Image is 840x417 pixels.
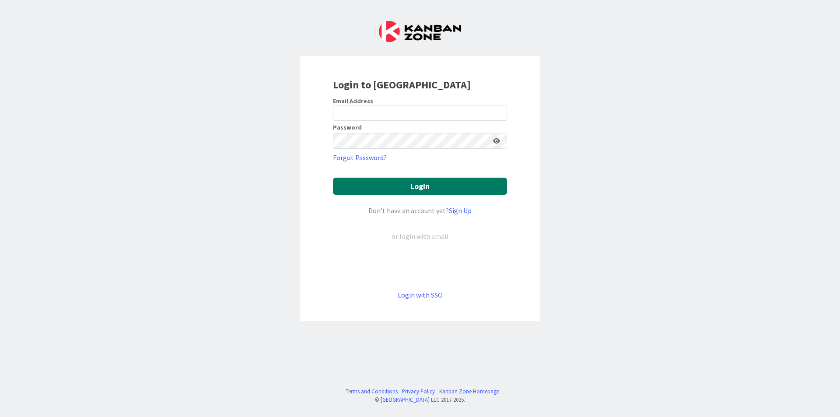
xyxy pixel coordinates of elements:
a: Forgot Password? [333,152,387,163]
a: Privacy Policy [402,387,435,396]
img: Kanban Zone [379,21,461,42]
button: Login [333,178,507,195]
iframe: Sign in with Google Button [329,256,511,275]
a: [GEOGRAPHIC_DATA] [381,396,430,403]
a: Kanban Zone Homepage [439,387,499,396]
a: Sign Up [449,206,472,215]
label: Password [333,124,362,130]
div: Don’t have an account yet? [333,205,507,216]
label: Email Address [333,97,373,105]
a: Terms and Conditions [346,387,398,396]
a: Login with SSO [398,291,443,299]
div: or login with email [389,231,451,242]
div: © LLC 2017- 2025 . [341,396,499,404]
b: Login to [GEOGRAPHIC_DATA] [333,78,471,91]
